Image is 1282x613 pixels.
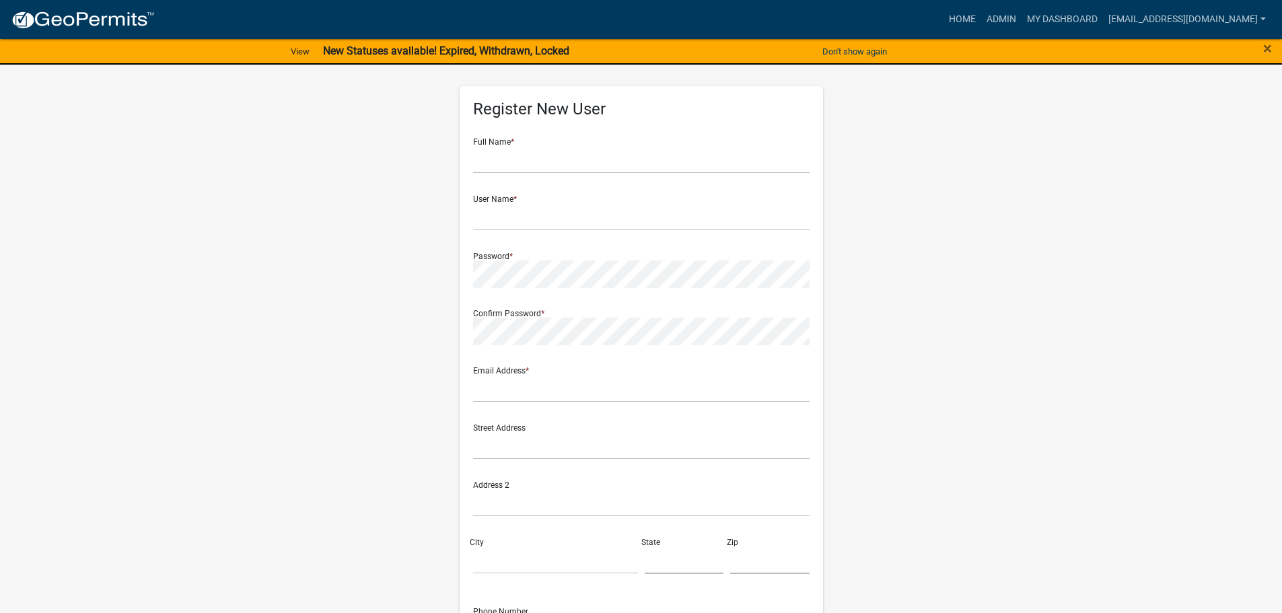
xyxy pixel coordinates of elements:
a: Admin [981,7,1022,32]
strong: New Statuses available! Expired, Withdrawn, Locked [323,44,569,57]
span: × [1263,39,1272,58]
h5: Register New User [473,100,810,119]
a: [EMAIL_ADDRESS][DOMAIN_NAME] [1103,7,1271,32]
a: Home [943,7,981,32]
button: Close [1263,40,1272,57]
button: Don't show again [817,40,892,63]
a: My Dashboard [1022,7,1103,32]
a: View [285,40,315,63]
